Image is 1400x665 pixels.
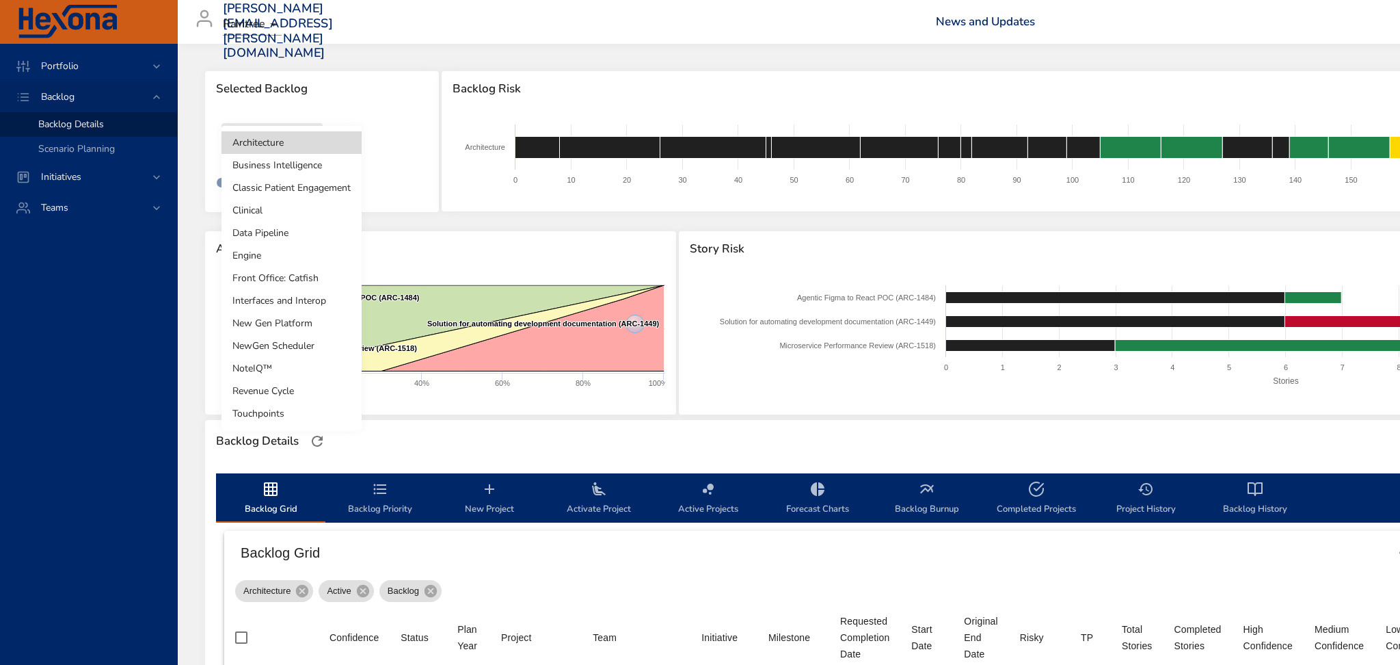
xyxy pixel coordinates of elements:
li: Clinical [221,199,362,222]
li: Business Intelligence [221,154,362,177]
li: NoteIQ™ [221,357,362,380]
li: Touchpoints [221,402,362,425]
li: New Gen Platform [221,312,362,335]
li: Engine [221,244,362,267]
li: Interfaces and Interop [221,289,362,312]
li: Architecture [221,131,362,154]
li: Front Office: Catfish [221,267,362,289]
li: NewGen Scheduler [221,335,362,357]
li: Classic Patient Engagement [221,177,362,199]
li: Data Pipeline [221,222,362,244]
li: Revenue Cycle [221,380,362,402]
